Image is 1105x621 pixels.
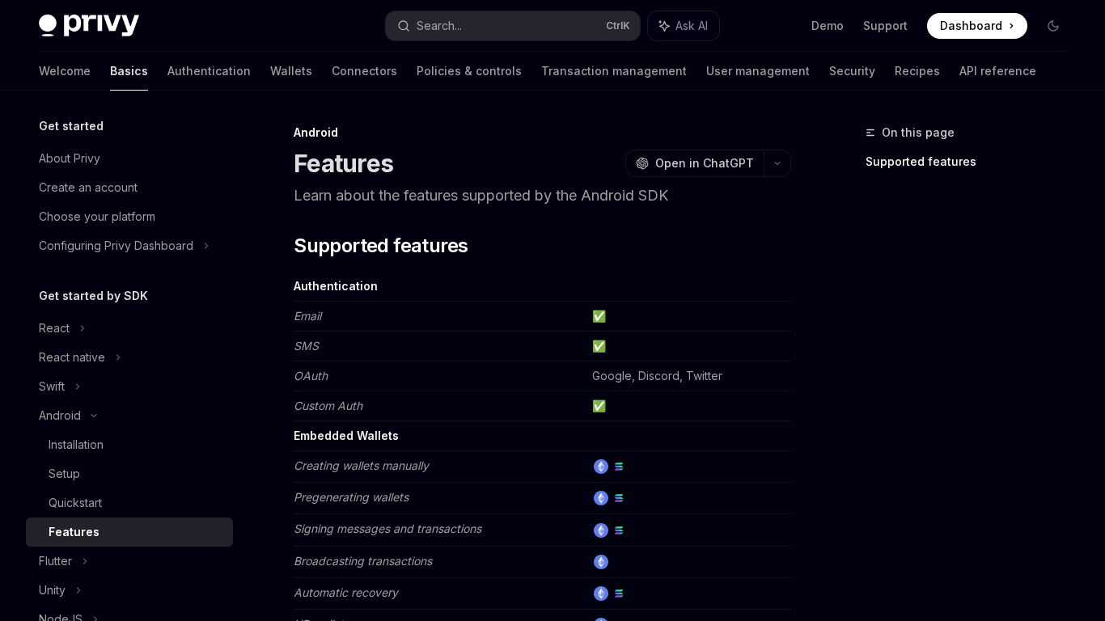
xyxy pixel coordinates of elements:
a: Features [26,517,233,547]
button: Ask AI [648,11,719,40]
a: About Privy [26,144,233,173]
a: Create an account [26,173,233,202]
a: Wallets [270,52,312,91]
div: Choose your platform [39,207,155,226]
div: Swift [39,377,65,396]
button: Search...CtrlK [386,11,641,40]
em: Broadcasting transactions [294,554,432,568]
h1: Features [294,149,393,178]
div: Features [49,522,99,542]
a: Supported features [866,149,1079,175]
a: Dashboard [927,13,1027,39]
span: Open in ChatGPT [655,155,754,171]
div: Flutter [39,551,72,571]
a: Basics [110,52,148,91]
a: Quickstart [26,488,233,517]
em: Automatic recovery [294,585,398,599]
span: On this page [882,123,955,142]
div: Quickstart [49,493,102,513]
em: OAuth [294,369,328,382]
img: ethereum.png [594,459,608,474]
a: Policies & controls [417,52,522,91]
img: solana.png [612,586,626,601]
td: ✅ [586,391,791,421]
button: Open in ChatGPT [625,150,764,177]
div: Android [294,125,791,141]
a: Support [863,18,908,34]
em: SMS [294,339,319,353]
img: solana.png [612,459,626,474]
img: ethereum.png [594,555,608,569]
h5: Get started [39,116,104,136]
em: Pregenerating wallets [294,490,409,504]
strong: Embedded Wallets [294,429,399,442]
a: Connectors [332,52,397,91]
div: Unity [39,581,66,600]
em: Custom Auth [294,399,362,412]
p: Learn about the features supported by the Android SDK [294,184,791,207]
td: ✅ [586,332,791,361]
img: solana.png [612,491,626,505]
img: ethereum.png [594,586,608,601]
div: React native [39,348,105,367]
em: Email [294,309,321,323]
span: Ask AI [675,18,708,34]
span: Supported features [294,233,468,259]
a: Demo [811,18,844,34]
td: Google, Discord, Twitter [586,361,791,391]
em: Creating wallets manually [294,458,429,472]
a: Installation [26,430,233,459]
strong: Authentication [294,279,378,293]
div: About Privy [39,149,100,168]
img: ethereum.png [594,523,608,538]
img: ethereum.png [594,491,608,505]
h5: Get started by SDK [39,286,148,306]
div: Android [39,406,81,425]
button: Toggle dark mode [1040,13,1066,39]
a: Welcome [39,52,91,91]
a: API reference [959,52,1036,91]
div: Installation [49,435,104,454]
div: Configuring Privy Dashboard [39,236,193,256]
div: Create an account [39,178,138,197]
span: Ctrl K [606,19,630,32]
div: Search... [417,16,462,36]
span: Dashboard [940,18,1002,34]
img: dark logo [39,15,139,37]
a: Security [829,52,875,91]
em: Signing messages and transactions [294,522,481,535]
a: Authentication [167,52,251,91]
a: Setup [26,459,233,488]
a: User management [706,52,810,91]
div: Setup [49,464,80,484]
td: ✅ [586,302,791,332]
a: Transaction management [541,52,687,91]
a: Recipes [895,52,940,91]
img: solana.png [612,523,626,538]
div: React [39,319,70,338]
a: Choose your platform [26,202,233,231]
